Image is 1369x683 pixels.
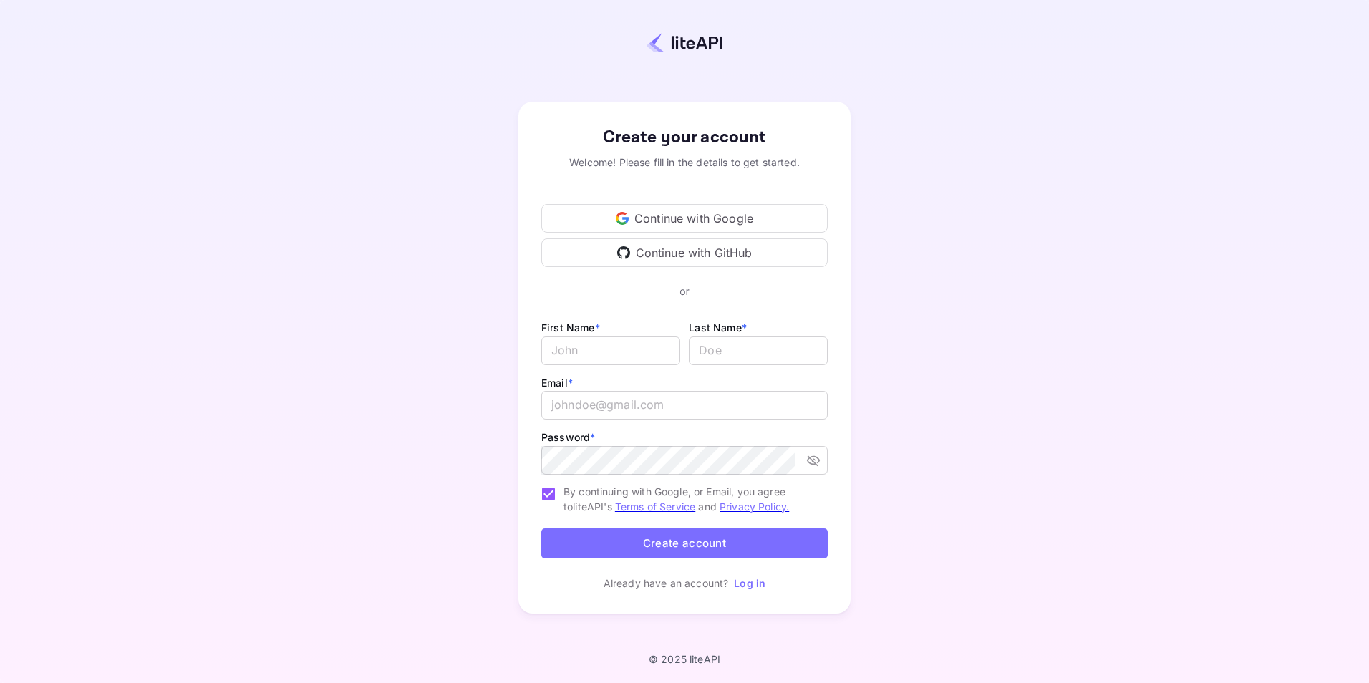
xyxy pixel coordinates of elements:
[689,321,747,334] label: Last Name
[604,576,729,591] p: Already have an account?
[541,238,828,267] div: Continue with GitHub
[734,577,765,589] a: Log in
[541,321,600,334] label: First Name
[541,125,828,150] div: Create your account
[541,204,828,233] div: Continue with Google
[649,653,720,665] p: © 2025 liteAPI
[541,377,573,389] label: Email
[720,500,789,513] a: Privacy Policy.
[541,336,680,365] input: John
[647,32,722,53] img: liteapi
[541,431,595,443] label: Password
[615,500,695,513] a: Terms of Service
[541,155,828,170] div: Welcome! Please fill in the details to get started.
[800,447,826,473] button: toggle password visibility
[563,484,816,514] span: By continuing with Google, or Email, you agree to liteAPI's and
[541,528,828,559] button: Create account
[689,336,828,365] input: Doe
[541,391,828,420] input: johndoe@gmail.com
